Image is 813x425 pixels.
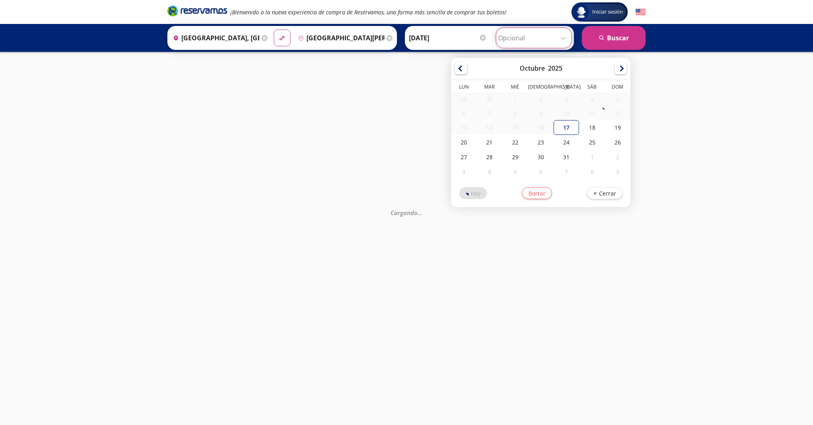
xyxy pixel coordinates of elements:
input: Buscar Origen [170,28,259,48]
div: 25-Oct-25 [579,135,605,150]
div: 19-Oct-25 [605,120,630,135]
div: 03-Oct-25 [554,92,579,106]
div: 24-Oct-25 [554,135,579,150]
span: . [421,208,422,216]
div: 02-Oct-25 [528,92,553,106]
div: 09-Oct-25 [528,106,553,120]
div: 22-Oct-25 [502,135,528,150]
div: 03-Nov-25 [451,164,477,179]
div: 06-Oct-25 [451,106,477,120]
div: 29-Oct-25 [502,150,528,164]
button: Borrar [522,187,552,199]
div: 05-Oct-25 [605,92,630,106]
div: 07-Nov-25 [554,164,579,179]
div: 16-Oct-25 [528,121,553,134]
a: Brand Logo [167,5,227,19]
div: 26-Oct-25 [605,135,630,150]
div: 14-Oct-25 [477,121,502,134]
th: Lunes [451,83,477,92]
div: 15-Oct-25 [502,121,528,134]
div: 06-Nov-25 [528,164,553,179]
div: 09-Nov-25 [605,164,630,179]
div: 30-Oct-25 [528,150,553,164]
div: 31-Oct-25 [554,150,579,164]
div: 05-Nov-25 [502,164,528,179]
div: 07-Oct-25 [477,106,502,120]
div: 01-Nov-25 [579,150,605,164]
button: Cerrar [587,187,622,199]
div: 01-Oct-25 [502,92,528,106]
th: Jueves [528,83,553,92]
div: 20-Oct-25 [451,135,477,150]
input: Opcional [498,28,569,48]
div: 18-Oct-25 [579,120,605,135]
button: Hoy [459,187,487,199]
div: 28-Oct-25 [477,150,502,164]
div: Octubre [519,64,544,73]
span: . [419,208,421,216]
div: 17-Oct-25 [554,120,579,135]
div: 11-Oct-25 [579,106,605,120]
span: . [418,208,419,216]
div: 12-Oct-25 [605,106,630,120]
div: 30-Sep-25 [477,92,502,106]
i: Brand Logo [167,5,227,17]
input: Elegir Fecha [409,28,487,48]
button: Buscar [582,26,646,50]
div: 21-Oct-25 [477,135,502,150]
th: Sábado [579,83,605,92]
div: 13-Oct-25 [451,121,477,134]
div: 04-Nov-25 [477,164,502,179]
em: ¡Bienvenido a la nueva experiencia de compra de Reservamos, una forma más sencilla de comprar tus... [230,8,507,16]
th: Viernes [554,83,579,92]
th: Miércoles [502,83,528,92]
input: Buscar Destino [295,28,385,48]
em: Cargando [391,208,422,216]
div: 23-Oct-25 [528,135,553,150]
div: 27-Oct-25 [451,150,477,164]
div: 29-Sep-25 [451,92,477,106]
div: 04-Oct-25 [579,92,605,106]
button: English [636,7,646,17]
div: 02-Nov-25 [605,150,630,164]
th: Martes [477,83,502,92]
span: Iniciar sesión [589,8,626,16]
div: 08-Oct-25 [502,106,528,120]
div: 2025 [548,64,562,73]
div: 10-Oct-25 [554,106,579,120]
th: Domingo [605,83,630,92]
div: 08-Nov-25 [579,164,605,179]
